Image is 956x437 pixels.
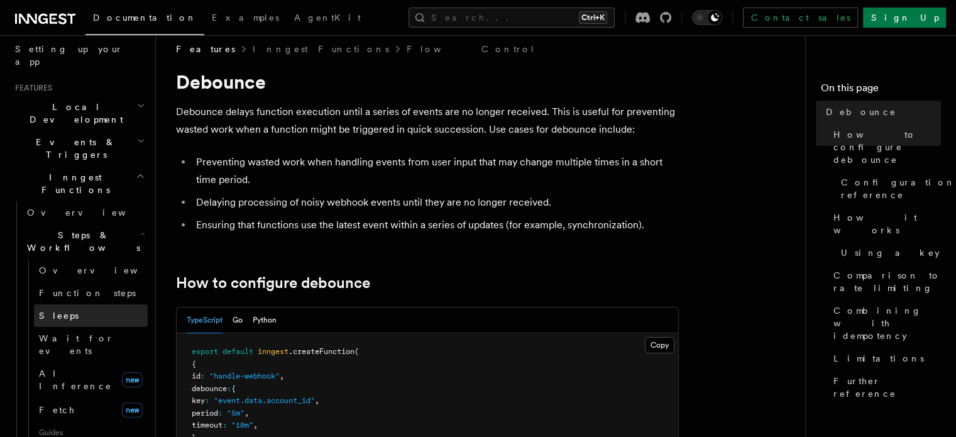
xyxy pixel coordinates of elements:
span: : [205,396,209,405]
span: How to configure debounce [833,128,941,166]
a: Documentation [85,4,204,35]
span: Configuration reference [841,176,955,201]
a: How to configure debounce [176,274,370,292]
a: Contact sales [743,8,858,28]
span: Fetch [39,405,75,415]
button: Go [233,307,243,333]
span: , [253,421,258,429]
span: Further reference [833,375,941,400]
li: Preventing wasted work when handling events from user input that may change multiple times in a s... [192,153,679,189]
span: debounce [192,384,227,393]
span: Wait for events [39,333,114,356]
button: Steps & Workflows [22,224,148,259]
a: Inngest Functions [253,43,389,55]
button: Local Development [10,96,148,131]
a: Flow Control [407,43,536,55]
span: Overview [39,265,168,275]
span: Sleeps [39,311,79,321]
li: Ensuring that functions use the latest event within a series of updates (for example, synchroniza... [192,216,679,234]
span: .createFunction [288,347,354,356]
span: How it works [833,211,941,236]
span: , [280,372,284,380]
a: Overview [34,259,148,282]
button: Python [253,307,277,333]
span: Steps & Workflows [22,229,140,254]
a: Combining with idempotency [828,299,941,347]
a: Sleeps [34,304,148,327]
span: Local Development [10,101,137,126]
a: Examples [204,4,287,34]
span: Combining with idempotency [833,304,941,342]
span: Inngest Functions [10,171,136,196]
button: Toggle dark mode [692,10,722,25]
a: Debounce [821,101,941,123]
span: timeout [192,421,223,429]
span: Features [176,43,235,55]
span: default [223,347,253,356]
span: Debounce [826,106,896,118]
a: Comparison to rate limiting [828,264,941,299]
li: Delaying processing of noisy webhook events until they are no longer received. [192,194,679,211]
a: Overview [22,201,148,224]
span: Comparison to rate limiting [833,269,941,294]
span: AgentKit [294,13,361,23]
span: AI Inference [39,368,112,391]
p: Debounce delays function execution until a series of events are no longer received. This is usefu... [176,103,679,138]
span: , [315,396,319,405]
span: Setting up your app [15,44,123,67]
span: { [192,360,196,368]
span: Examples [212,13,279,23]
span: period [192,409,218,418]
span: Using a key [841,246,940,259]
a: Further reference [828,370,941,405]
span: Function steps [39,288,136,298]
span: Limitations [833,352,924,365]
button: Copy [645,337,674,353]
span: "handle-webhook" [209,372,280,380]
a: Configuration reference [836,171,941,206]
button: Inngest Functions [10,166,148,201]
a: AgentKit [287,4,368,34]
span: Features [10,83,52,93]
span: : [223,421,227,429]
a: Using a key [836,241,941,264]
button: Search...Ctrl+K [409,8,615,28]
a: Sign Up [863,8,946,28]
span: inngest [258,347,288,356]
button: Events & Triggers [10,131,148,166]
span: new [122,372,143,387]
span: : [218,409,223,418]
span: ( [354,347,359,356]
span: export [192,347,218,356]
a: AI Inferencenew [34,362,148,397]
h1: Debounce [176,70,679,93]
span: "5m" [227,409,244,418]
a: Setting up your app [10,38,148,73]
span: , [244,409,249,418]
a: Function steps [34,282,148,304]
a: Limitations [828,347,941,370]
a: Fetchnew [34,397,148,423]
span: { [231,384,236,393]
span: id [192,372,201,380]
span: new [122,402,143,418]
a: How to configure debounce [828,123,941,171]
a: How it works [828,206,941,241]
span: "event.data.account_id" [214,396,315,405]
button: TypeScript [187,307,223,333]
span: "10m" [231,421,253,429]
a: Wait for events [34,327,148,362]
span: : [227,384,231,393]
span: Overview [27,207,157,218]
span: Events & Triggers [10,136,137,161]
kbd: Ctrl+K [579,11,607,24]
span: : [201,372,205,380]
h4: On this page [821,80,941,101]
span: Documentation [93,13,197,23]
span: key [192,396,205,405]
